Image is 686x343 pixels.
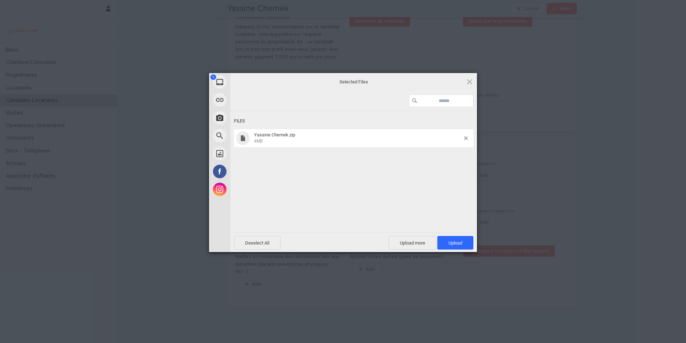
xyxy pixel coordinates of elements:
[252,132,464,144] span: Yassine Chemek.zip
[209,127,295,145] div: Web Search
[448,240,462,246] span: Upload
[389,236,436,250] span: Upload more
[254,139,263,144] span: 4MB
[466,78,473,86] span: Click here or hit ESC to close picker
[209,145,295,163] div: Unsplash
[209,180,295,198] div: Instagram
[209,109,295,127] div: Take Photo
[437,236,473,250] span: Upload
[234,236,280,250] span: Deselect All
[254,132,295,137] span: Yassine Chemek.zip
[209,163,295,180] div: Facebook
[234,115,473,128] div: Files
[210,74,216,80] span: 1
[282,79,425,85] span: Selected Files
[209,73,295,91] div: My Device
[209,91,295,109] div: Link (URL)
